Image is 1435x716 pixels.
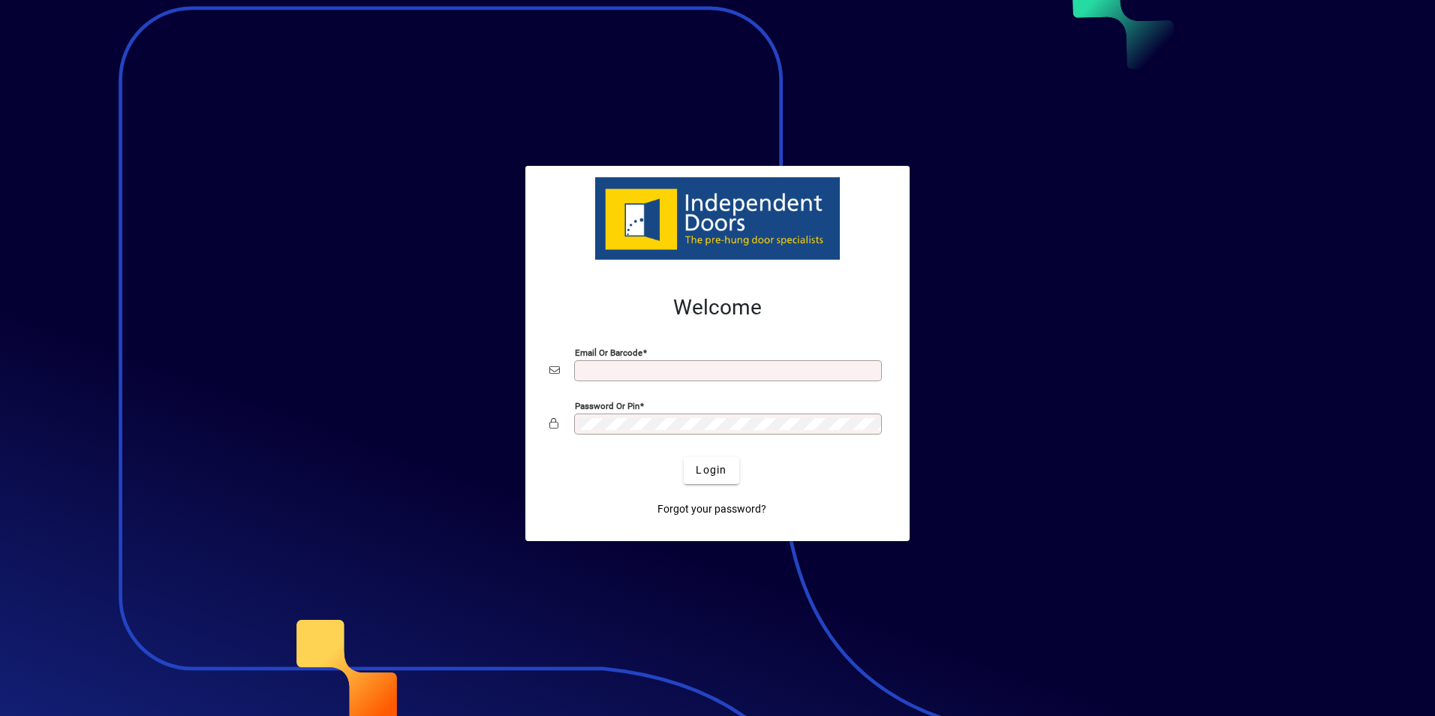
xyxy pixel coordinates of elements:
span: Login [696,462,727,478]
mat-label: Email or Barcode [575,347,642,357]
mat-label: Password or Pin [575,400,639,411]
span: Forgot your password? [657,501,766,517]
button: Login [684,457,739,484]
a: Forgot your password? [651,496,772,523]
h2: Welcome [549,295,886,320]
